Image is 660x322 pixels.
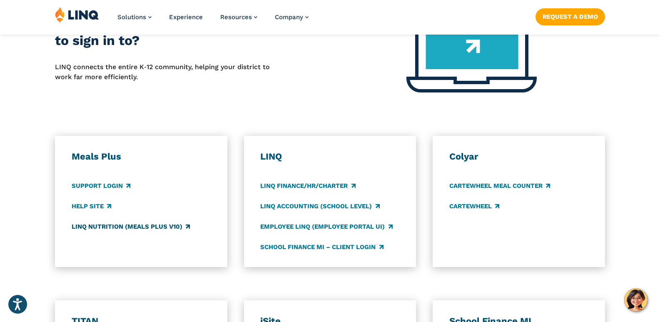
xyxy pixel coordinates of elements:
img: LINQ | K‑12 Software [55,7,99,22]
a: Company [275,13,309,21]
a: School Finance MI – Client Login [260,242,383,252]
h3: Meals Plus [72,151,211,162]
h3: LINQ [260,151,399,162]
span: Company [275,13,303,21]
h3: Colyar [449,151,588,162]
a: Resources [220,13,257,21]
a: CARTEWHEEL Meal Counter [449,181,550,190]
a: Support Login [72,181,130,190]
button: Hello, have a question? Let’s chat. [624,288,648,312]
a: Solutions [117,13,152,21]
a: LINQ Finance/HR/Charter [260,181,355,190]
a: Request a Demo [535,8,605,25]
nav: Primary Navigation [117,7,309,34]
a: CARTEWHEEL [449,202,499,211]
nav: Button Navigation [535,7,605,25]
a: Help Site [72,202,111,211]
p: LINQ connects the entire K‑12 community, helping your district to work far more efficiently. [55,62,274,82]
a: LINQ Accounting (school level) [260,202,379,211]
a: Employee LINQ (Employee Portal UI) [260,222,392,231]
a: Experience [169,13,203,21]
span: Resources [220,13,252,21]
a: LINQ Nutrition (Meals Plus v10) [72,222,190,231]
span: Solutions [117,13,146,21]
